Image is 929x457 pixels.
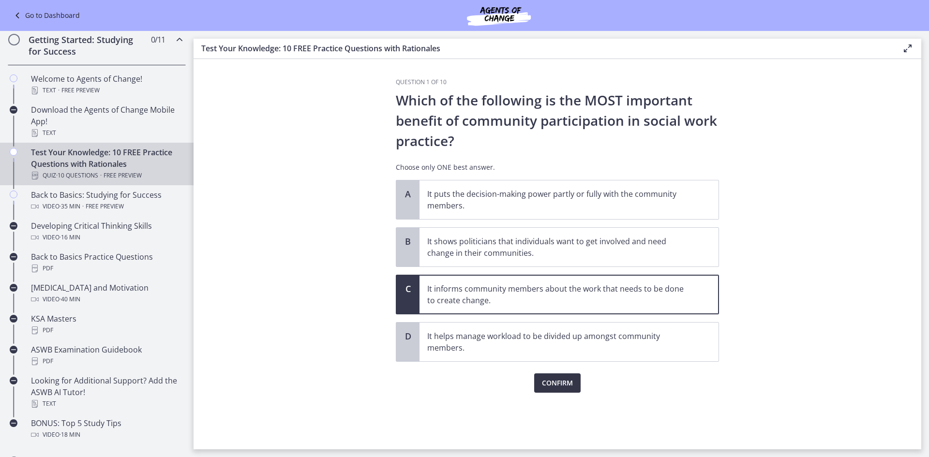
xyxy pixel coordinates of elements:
[58,85,60,96] span: ·
[396,90,719,151] p: Which of the following is the MOST important benefit of community participation in social work pr...
[31,251,182,274] div: Back to Basics Practice Questions
[31,263,182,274] div: PDF
[31,344,182,367] div: ASWB Examination Guidebook
[427,330,691,354] p: It helps manage workload to be divided up amongst community members.
[60,201,80,212] span: · 35 min
[31,170,182,181] div: Quiz
[12,10,80,21] a: Go to Dashboard
[31,294,182,305] div: Video
[427,188,691,211] p: It puts the decision-making power partly or fully with the community members.
[31,220,182,243] div: Developing Critical Thinking Skills
[29,34,147,57] h2: Getting Started: Studying for Success
[60,294,80,305] span: · 40 min
[441,4,557,27] img: Agents of Change Social Work Test Prep
[31,201,182,212] div: Video
[151,34,165,45] span: 0 / 11
[56,170,98,181] span: · 10 Questions
[31,355,182,367] div: PDF
[86,201,124,212] span: Free preview
[402,330,414,342] span: D
[427,236,691,259] p: It shows politicians that individuals want to get involved and need change in their communities.
[402,283,414,295] span: C
[31,398,182,410] div: Text
[104,170,142,181] span: Free preview
[82,201,84,212] span: ·
[402,188,414,200] span: A
[201,43,886,54] h3: Test Your Knowledge: 10 FREE Practice Questions with Rationales
[31,282,182,305] div: [MEDICAL_DATA] and Motivation
[31,73,182,96] div: Welcome to Agents of Change!
[31,375,182,410] div: Looking for Additional Support? Add the ASWB AI Tutor!
[60,429,80,441] span: · 18 min
[31,85,182,96] div: Text
[31,189,182,212] div: Back to Basics: Studying for Success
[542,377,573,389] span: Confirm
[31,232,182,243] div: Video
[31,324,182,336] div: PDF
[31,313,182,336] div: KSA Masters
[31,429,182,441] div: Video
[100,170,102,181] span: ·
[31,104,182,139] div: Download the Agents of Change Mobile App!
[396,78,719,86] h3: Question 1 of 10
[31,127,182,139] div: Text
[31,147,182,181] div: Test Your Knowledge: 10 FREE Practice Questions with Rationales
[396,162,719,172] p: Choose only ONE best answer.
[534,373,581,393] button: Confirm
[427,283,691,306] p: It informs community members about the work that needs to be done to create change.
[60,232,80,243] span: · 16 min
[402,236,414,247] span: B
[31,417,182,441] div: BONUS: Top 5 Study Tips
[61,85,100,96] span: Free preview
